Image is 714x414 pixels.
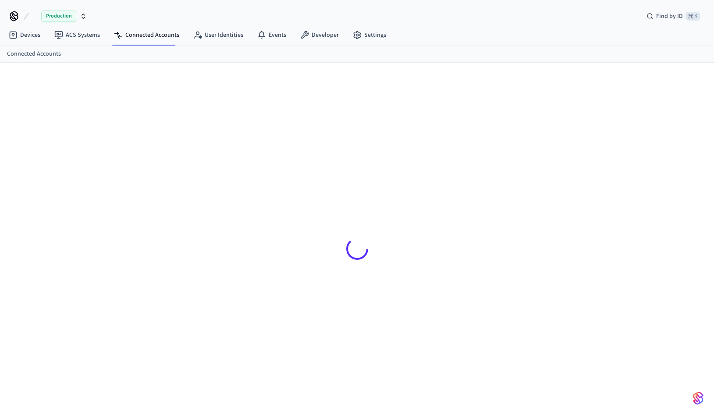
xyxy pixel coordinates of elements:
[656,12,683,21] span: Find by ID
[7,50,61,59] a: Connected Accounts
[293,27,346,43] a: Developer
[639,8,707,24] div: Find by ID⌘ K
[2,27,47,43] a: Devices
[47,27,107,43] a: ACS Systems
[41,11,76,22] span: Production
[186,27,250,43] a: User Identities
[346,27,393,43] a: Settings
[693,391,703,405] img: SeamLogoGradient.69752ec5.svg
[107,27,186,43] a: Connected Accounts
[686,12,700,21] span: ⌘ K
[250,27,293,43] a: Events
